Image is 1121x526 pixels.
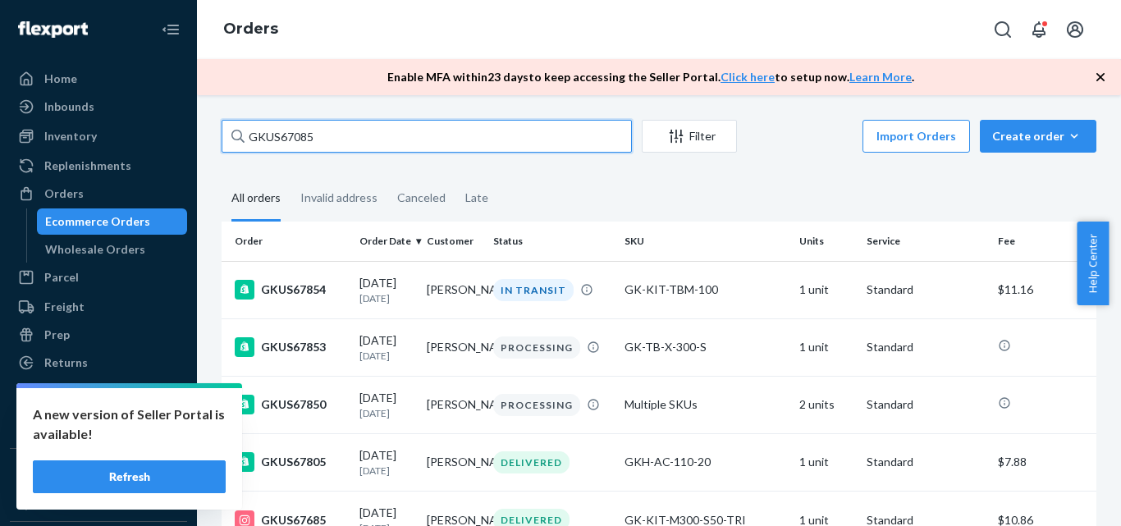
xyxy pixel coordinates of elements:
[10,181,187,207] a: Orders
[44,354,88,371] div: Returns
[10,66,187,92] a: Home
[860,222,991,261] th: Service
[10,350,187,376] a: Returns
[37,236,188,263] a: Wholesale Orders
[793,376,860,433] td: 2 units
[44,98,94,115] div: Inbounds
[867,454,985,470] p: Standard
[10,409,187,435] a: Billing
[625,339,786,355] div: GK-TB-X-300-S
[793,433,860,491] td: 1 unit
[420,318,487,376] td: [PERSON_NAME]
[625,281,786,298] div: GK-KIT-TBM-100
[10,495,187,515] a: Add Integration
[10,294,187,320] a: Freight
[992,128,1084,144] div: Create order
[493,451,570,473] div: DELIVERED
[44,158,131,174] div: Replenishments
[625,454,786,470] div: GKH-AC-110-20
[33,405,226,444] p: A new version of Seller Portal is available!
[359,332,414,363] div: [DATE]
[44,299,85,315] div: Freight
[235,337,346,357] div: GKUS67853
[359,390,414,420] div: [DATE]
[359,275,414,305] div: [DATE]
[44,327,70,343] div: Prep
[991,222,1096,261] th: Fee
[1059,13,1091,46] button: Open account menu
[986,13,1019,46] button: Open Search Box
[793,261,860,318] td: 1 unit
[793,222,860,261] th: Units
[359,349,414,363] p: [DATE]
[235,452,346,472] div: GKUS67805
[10,123,187,149] a: Inventory
[222,222,353,261] th: Order
[44,128,97,144] div: Inventory
[44,71,77,87] div: Home
[867,396,985,413] p: Standard
[10,462,187,488] button: Integrations
[721,70,775,84] a: Click here
[300,176,377,219] div: Invalid address
[493,279,574,301] div: IN TRANSIT
[33,460,226,493] button: Refresh
[10,94,187,120] a: Inbounds
[223,20,278,38] a: Orders
[793,318,860,376] td: 1 unit
[44,269,79,286] div: Parcel
[465,176,488,219] div: Late
[493,336,580,359] div: PROCESSING
[642,120,737,153] button: Filter
[1077,222,1109,305] button: Help Center
[10,322,187,348] a: Prep
[991,261,1096,318] td: $11.16
[618,376,793,433] td: Multiple SKUs
[154,13,187,46] button: Close Navigation
[427,234,481,248] div: Customer
[44,185,84,202] div: Orders
[980,120,1096,153] button: Create order
[359,291,414,305] p: [DATE]
[45,241,145,258] div: Wholesale Orders
[10,379,187,405] a: Reporting
[862,120,970,153] button: Import Orders
[420,261,487,318] td: [PERSON_NAME]
[493,394,580,416] div: PROCESSING
[643,128,736,144] div: Filter
[397,176,446,219] div: Canceled
[45,213,150,230] div: Ecommerce Orders
[849,70,912,84] a: Learn More
[222,120,632,153] input: Search orders
[991,433,1096,491] td: $7.88
[210,6,291,53] ol: breadcrumbs
[235,280,346,300] div: GKUS67854
[235,395,346,414] div: GKUS67850
[231,176,281,222] div: All orders
[487,222,618,261] th: Status
[18,21,88,38] img: Flexport logo
[420,376,487,433] td: [PERSON_NAME]
[1023,13,1055,46] button: Open notifications
[10,153,187,179] a: Replenishments
[420,433,487,491] td: [PERSON_NAME]
[618,222,793,261] th: SKU
[359,464,414,478] p: [DATE]
[10,264,187,290] a: Parcel
[867,339,985,355] p: Standard
[359,406,414,420] p: [DATE]
[37,208,188,235] a: Ecommerce Orders
[867,281,985,298] p: Standard
[359,447,414,478] div: [DATE]
[387,69,914,85] p: Enable MFA within 23 days to keep accessing the Seller Portal. to setup now. .
[353,222,420,261] th: Order Date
